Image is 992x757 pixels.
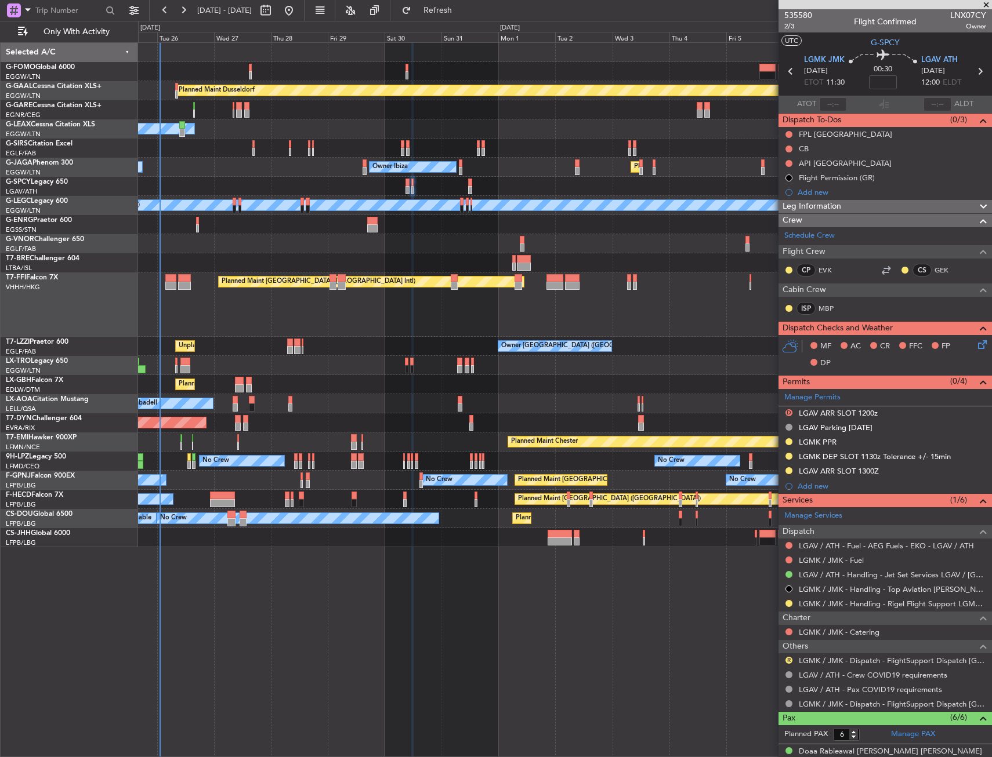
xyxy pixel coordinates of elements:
[784,392,841,403] a: Manage Permits
[6,83,102,90] a: G-GAALCessna Citation XLS+
[6,198,68,205] a: G-LEGCLegacy 600
[784,729,828,740] label: Planned PAX
[783,245,826,259] span: Flight Crew
[954,99,973,110] span: ALDT
[6,511,73,518] a: CS-DOUGlobal 6500
[6,255,30,262] span: T7-BRE
[6,453,29,460] span: 9H-LPZ
[6,159,73,166] a: G-JAGAPhenom 300
[798,187,986,197] div: Add new
[950,375,967,387] span: (0/4)
[6,481,36,490] a: LFPB/LBG
[804,54,845,66] span: LGMK JMK
[950,494,967,506] span: (1/6)
[799,699,986,709] a: LGMK / JMK - Dispatch - FlightSupport Dispatch [GEOGRAPHIC_DATA]
[804,65,828,77] span: [DATE]
[913,264,932,276] div: CS
[6,102,32,109] span: G-GARE
[783,494,813,507] span: Services
[783,525,814,538] span: Dispatch
[6,462,39,471] a: LFMD/CEQ
[6,405,36,413] a: LELL/QSA
[6,187,37,196] a: LGAV/ATH
[804,77,823,89] span: ETOT
[6,159,32,166] span: G-JAGA
[6,255,79,262] a: T7-BREChallenger 604
[6,519,36,528] a: LFPB/LBG
[179,376,308,393] div: Planned Maint Nice ([GEOGRAPHIC_DATA])
[921,54,958,66] span: LGAV ATH
[6,492,31,498] span: F-HECD
[820,358,831,369] span: DP
[6,396,89,403] a: LX-AOACitation Mustang
[6,538,36,547] a: LFPB/LBG
[784,230,835,242] a: Schedule Crew
[6,339,30,345] span: T7-LZZI
[658,452,685,470] div: No Crew
[6,140,28,147] span: G-SIRS
[6,72,41,81] a: EGGW/LTN
[214,32,271,42] div: Wed 27
[783,712,795,725] span: Pax
[783,214,802,227] span: Crew
[35,2,102,19] input: Trip Number
[799,541,974,551] a: LGAV / ATH - Fuel - AEG Fuels - EKO - LGAV / ATH
[921,77,940,89] span: 12:00
[6,283,40,292] a: VHHH/HKG
[797,302,816,315] div: ISP
[6,274,26,281] span: T7-FFI
[799,452,951,461] div: LGMK DEP SLOT 1130z Tolerance +/- 15min
[6,377,31,384] span: LX-GBH
[160,509,187,527] div: No Crew
[874,64,892,75] span: 00:30
[6,102,102,109] a: G-GARECessna Citation XLS+
[6,443,40,452] a: LFMN/NCE
[500,23,520,33] div: [DATE]
[6,424,35,432] a: EVRA/RIX
[6,121,31,128] span: G-LEAX
[6,245,36,253] a: EGLF/FAB
[6,472,31,479] span: F-GPNJ
[140,23,160,33] div: [DATE]
[799,158,892,168] div: API [GEOGRAPHIC_DATA]
[6,111,41,119] a: EGNR/CEG
[799,173,875,183] div: Flight Permission (GR)
[6,149,36,158] a: EGLF/FAB
[328,32,385,42] div: Fri 29
[850,341,861,352] span: AC
[799,555,864,565] a: LGMK / JMK - Fuel
[826,77,845,89] span: 11:30
[783,283,826,297] span: Cabin Crew
[799,423,872,432] div: LGAV Parking [DATE]
[6,415,32,422] span: T7-DYN
[783,114,841,127] span: Dispatch To-Dos
[783,322,893,335] span: Dispatch Checks and Weather
[6,358,31,365] span: LX-TRO
[179,337,370,355] div: Unplanned Maint [GEOGRAPHIC_DATA] ([GEOGRAPHIC_DATA])
[441,32,498,42] div: Sun 31
[950,9,986,21] span: LNX07CY
[6,434,77,441] a: T7-EMIHawker 900XP
[799,570,986,580] a: LGAV / ATH - Handling - Jet Set Services LGAV / [GEOGRAPHIC_DATA]
[950,114,967,126] span: (0/3)
[6,434,28,441] span: T7-EMI
[819,303,845,314] a: MBP
[6,415,82,422] a: T7-DYNChallenger 604
[781,35,802,46] button: UTC
[950,711,967,723] span: (6/6)
[799,599,986,609] a: LGMK / JMK - Handling - Rigel Flight Support LGMK/JMK
[891,729,935,740] a: Manage PAX
[880,341,890,352] span: CR
[271,32,328,42] div: Thu 28
[6,236,34,243] span: G-VNOR
[372,158,408,176] div: Owner Ibiza
[783,376,810,389] span: Permits
[6,236,84,243] a: G-VNORChallenger 650
[6,472,75,479] a: F-GPNJFalcon 900EX
[783,640,808,653] span: Others
[909,341,922,352] span: FFC
[6,358,68,365] a: LX-TROLegacy 650
[6,500,36,509] a: LFPB/LBG
[785,409,792,416] button: D
[6,225,37,234] a: EGSS/STN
